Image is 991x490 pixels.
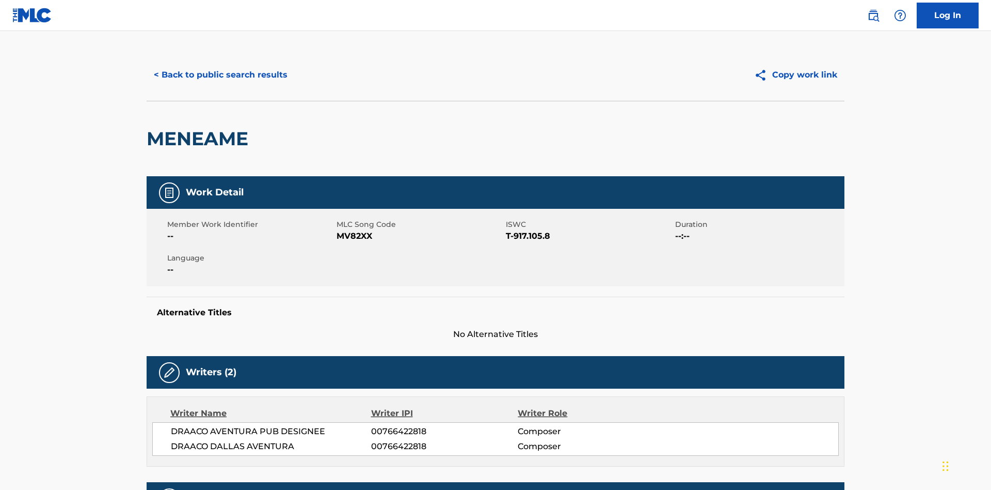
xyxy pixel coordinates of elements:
[167,230,334,242] span: --
[163,366,175,379] img: Writers
[163,187,175,199] img: Work Detail
[506,219,673,230] span: ISWC
[867,9,880,22] img: search
[917,3,979,28] a: Log In
[675,219,842,230] span: Duration
[675,230,842,242] span: --:--
[167,264,334,276] span: --
[167,253,334,264] span: Language
[371,440,518,453] span: 00766422818
[754,69,772,82] img: Copy work link
[518,407,651,420] div: Writer Role
[147,328,844,341] span: No Alternative Titles
[171,425,371,438] span: DRAACO AVENTURA PUB DESIGNEE
[186,366,236,378] h5: Writers (2)
[747,62,844,88] button: Copy work link
[337,230,503,242] span: MV82XX
[942,451,949,482] div: Drag
[167,219,334,230] span: Member Work Identifier
[337,219,503,230] span: MLC Song Code
[186,187,244,198] h5: Work Detail
[170,407,371,420] div: Writer Name
[518,425,651,438] span: Composer
[371,407,518,420] div: Writer IPI
[371,425,518,438] span: 00766422818
[157,308,834,318] h5: Alternative Titles
[863,5,884,26] a: Public Search
[12,8,52,23] img: MLC Logo
[147,127,253,150] h2: MENEAME
[171,440,371,453] span: DRAACO DALLAS AVENTURA
[890,5,910,26] div: Help
[506,230,673,242] span: T-917.105.8
[894,9,906,22] img: help
[518,440,651,453] span: Composer
[939,440,991,490] iframe: Chat Widget
[147,62,295,88] button: < Back to public search results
